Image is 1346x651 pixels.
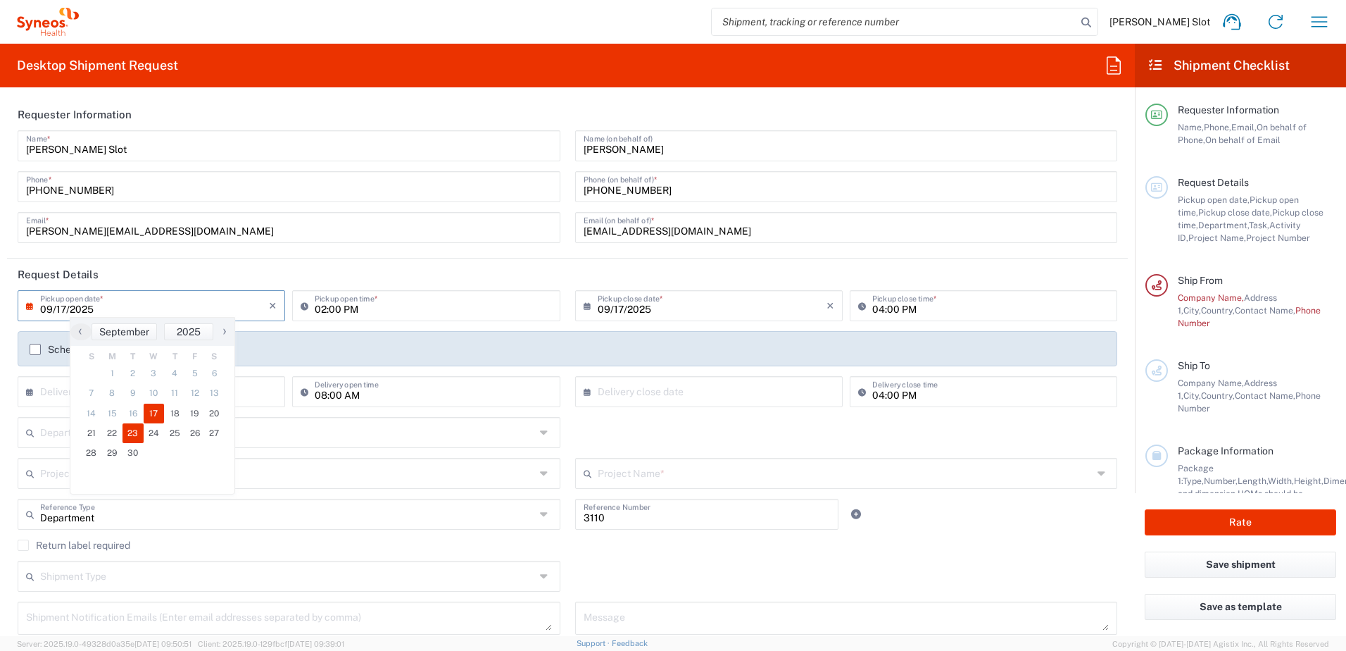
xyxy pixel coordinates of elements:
[81,443,102,463] span: 28
[1178,104,1279,116] span: Requester Information
[70,323,234,340] bs-datepicker-navigation-view: ​ ​ ​
[1183,390,1201,401] span: City,
[18,268,99,282] h2: Request Details
[1246,232,1310,243] span: Project Number
[164,383,185,403] span: 11
[30,344,123,355] label: Schedule pickup
[164,323,213,340] button: 2025
[122,443,144,463] span: 30
[1204,476,1238,486] span: Number,
[1178,445,1273,457] span: Package Information
[1147,57,1290,74] h2: Shipment Checklist
[1204,122,1231,132] span: Phone,
[185,364,205,383] span: 5
[122,423,144,443] span: 23
[287,640,344,648] span: [DATE] 09:39:01
[185,423,205,443] span: 26
[134,640,191,648] span: [DATE] 09:50:51
[1268,476,1294,486] span: Width,
[1198,207,1272,218] span: Pickup close date,
[164,364,185,383] span: 4
[1235,305,1295,316] span: Contact Name,
[1178,194,1250,205] span: Pickup open date,
[102,364,123,383] span: 1
[70,323,92,340] button: ‹
[102,423,123,443] span: 22
[185,404,205,423] span: 19
[1238,476,1268,486] span: Length,
[1178,360,1210,371] span: Ship To
[846,504,866,524] a: Add Reference
[1178,292,1244,303] span: Company Name,
[198,640,344,648] span: Client: 2025.19.0-129fbcf
[1198,220,1249,230] span: Department,
[1178,463,1214,486] span: Package 1:
[1231,122,1257,132] span: Email,
[1178,275,1223,286] span: Ship From
[1249,220,1269,230] span: Task,
[102,443,123,463] span: 29
[70,323,91,340] span: ‹
[1178,177,1249,188] span: Request Details
[122,349,144,364] th: weekday
[1145,552,1336,578] button: Save shipment
[214,323,235,340] span: ›
[1201,390,1235,401] span: Country,
[144,349,165,364] th: weekday
[1205,135,1281,145] span: On behalf of Email
[826,294,834,317] i: ×
[1178,122,1204,132] span: Name,
[81,404,102,423] span: 14
[1235,390,1295,401] span: Contact Name,
[1183,305,1201,316] span: City,
[81,423,102,443] span: 21
[612,639,648,647] a: Feedback
[144,383,165,403] span: 10
[185,349,205,364] th: weekday
[185,383,205,403] span: 12
[204,404,224,423] span: 20
[81,349,102,364] th: weekday
[164,423,185,443] span: 25
[1112,638,1329,650] span: Copyright © [DATE]-[DATE] Agistix Inc., All Rights Reserved
[122,364,144,383] span: 2
[269,294,277,317] i: ×
[18,108,132,122] h2: Requester Information
[213,323,234,340] button: ›
[1183,476,1204,486] span: Type,
[70,317,235,495] bs-datepicker-container: calendar
[102,383,123,403] span: 8
[577,639,612,647] a: Support
[1145,509,1336,535] button: Rate
[17,57,178,74] h2: Desktop Shipment Request
[102,404,123,423] span: 15
[144,364,165,383] span: 3
[17,640,191,648] span: Server: 2025.19.0-49328d0a35e
[144,404,165,423] span: 17
[1109,15,1210,28] span: [PERSON_NAME] Slot
[1188,232,1246,243] span: Project Name,
[204,364,224,383] span: 6
[18,540,130,551] label: Return label required
[1201,305,1235,316] span: Country,
[144,423,165,443] span: 24
[1145,594,1336,620] button: Save as template
[204,383,224,403] span: 13
[99,326,149,337] span: September
[177,326,201,337] span: 2025
[164,404,185,423] span: 18
[102,349,123,364] th: weekday
[204,423,224,443] span: 27
[164,349,185,364] th: weekday
[122,404,144,423] span: 16
[92,323,157,340] button: September
[712,8,1076,35] input: Shipment, tracking or reference number
[122,383,144,403] span: 9
[1178,378,1244,388] span: Company Name,
[1294,476,1323,486] span: Height,
[204,349,224,364] th: weekday
[81,383,102,403] span: 7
